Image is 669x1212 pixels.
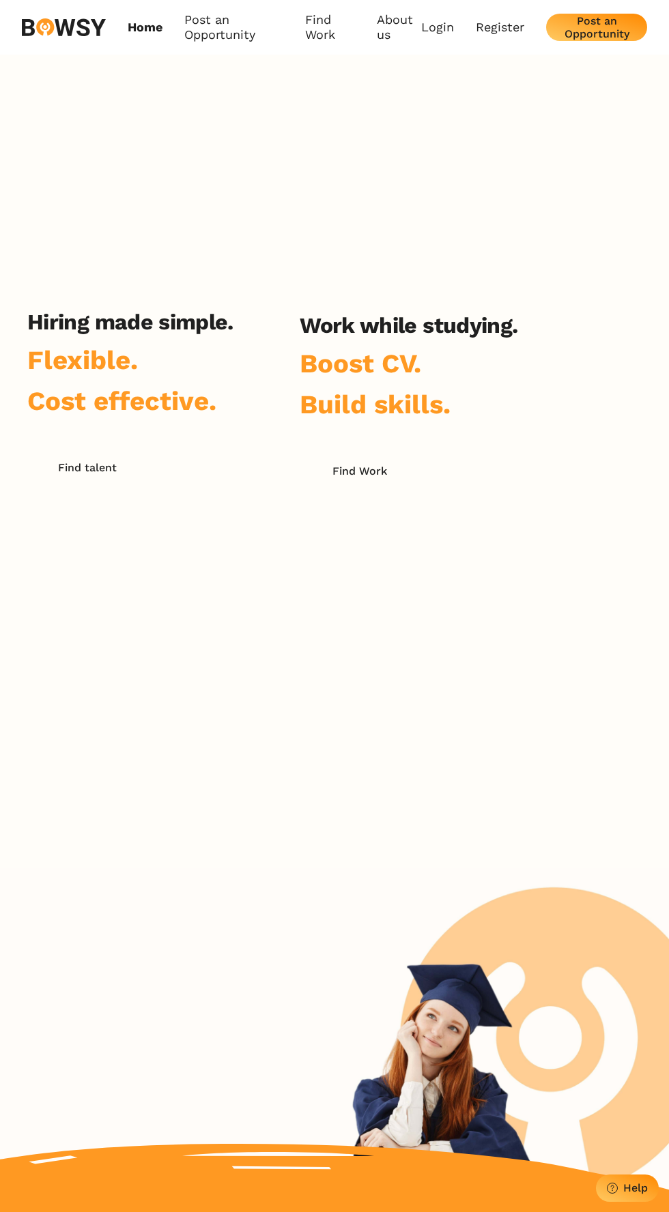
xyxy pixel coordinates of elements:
button: Help [596,1174,659,1202]
a: Home [128,12,162,43]
div: Find talent [58,461,117,474]
a: Login [421,20,454,35]
button: Find Work [300,458,419,485]
span: Boost CV. [300,348,421,379]
a: Register [476,20,524,35]
span: Build skills. [300,389,451,419]
div: Post an Opportunity [557,14,636,40]
div: Find Work [332,464,387,477]
h2: Work while studying. [300,312,517,338]
span: Cost effective. [27,385,216,416]
button: Post an Opportunity [546,14,647,41]
div: Help [623,1181,648,1194]
button: Find talent [27,454,147,482]
h2: Hiring made simple. [27,309,233,335]
img: svg%3e [22,18,106,37]
span: Flexible. [27,344,138,375]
